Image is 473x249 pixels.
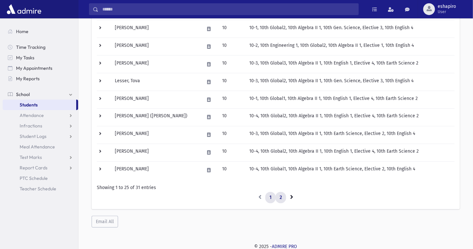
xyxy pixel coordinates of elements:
[111,73,201,91] td: Lesser, Tova
[246,162,455,179] td: 10-4, 10th Global1, 10th Algebra II 1, 10th Earth Science, Elective 2, 10th English 4
[246,38,455,55] td: 10-2, 10th Engineering 1, 10th Global2, 10th Algebra II 1, Elective 1, 10th English 4
[265,192,276,204] a: 1
[3,63,78,73] a: My Appointments
[219,144,246,162] td: 10
[20,144,55,150] span: Meal Attendance
[3,131,78,142] a: Student Logs
[16,65,52,71] span: My Appointments
[246,20,455,38] td: 10-1, 10th Global2, 10th Algebra II 1, 10th Gen. Science, Elective 3, 10th English 4
[16,91,30,97] span: School
[20,186,56,192] span: Teacher Schedule
[3,142,78,152] a: Meal Attendance
[16,55,34,61] span: My Tasks
[20,175,48,181] span: PTC Schedule
[111,55,201,73] td: [PERSON_NAME]
[3,42,78,52] a: Time Tracking
[246,55,455,73] td: 10-3, 10th Global3, 10th Algebra II 1, 10th English 1, Elective 4, 10th Earth Science 2
[438,4,456,9] span: eshapiro
[5,3,43,16] img: AdmirePro
[219,91,246,108] td: 10
[3,100,76,110] a: Students
[3,183,78,194] a: Teacher Schedule
[16,76,40,82] span: My Reports
[3,89,78,100] a: School
[219,108,246,126] td: 10
[246,126,455,144] td: 10-3, 10th Global3, 10th Algebra II 1, 10th Earth Science, Elective 2, 10th English 4
[3,163,78,173] a: Report Cards
[16,44,45,50] span: Time Tracking
[111,108,201,126] td: [PERSON_NAME] ([PERSON_NAME])
[246,144,455,162] td: 10-4, 10th Global2, 10th Algebra II 1, 10th English 1, Elective 4, 10th Earth Science 2
[20,123,42,129] span: Infractions
[20,133,46,139] span: Student Logs
[246,73,455,91] td: 10-3, 10th Global2, 10th Algebra II 1, 10th Gen. Science, Elective 3, 10th English 4
[219,73,246,91] td: 10
[438,9,456,14] span: User
[3,173,78,183] a: PTC Schedule
[219,20,246,38] td: 10
[20,165,47,171] span: Report Cards
[111,162,201,179] td: [PERSON_NAME]
[20,102,38,108] span: Students
[246,91,455,108] td: 10-1, 10th Global1, 10th Algebra II 1, 10th English 1, Elective 4, 10th Earth Science 2
[3,121,78,131] a: Infractions
[92,216,118,228] button: Email All
[219,162,246,179] td: 10
[219,38,246,55] td: 10
[3,73,78,84] a: My Reports
[20,112,44,118] span: Attendance
[3,110,78,121] a: Attendance
[219,55,246,73] td: 10
[111,91,201,108] td: [PERSON_NAME]
[16,29,28,34] span: Home
[275,192,286,204] a: 2
[20,154,42,160] span: Test Marks
[97,184,455,191] div: Showing 1 to 25 of 31 entries
[246,108,455,126] td: 10-4, 10th Global2, 10th Algebra II 1, 10th English 1, Elective 4, 10th Earth Science 2
[219,126,246,144] td: 10
[111,144,201,162] td: [PERSON_NAME]
[3,152,78,163] a: Test Marks
[111,20,201,38] td: [PERSON_NAME]
[111,38,201,55] td: [PERSON_NAME]
[3,52,78,63] a: My Tasks
[111,126,201,144] td: [PERSON_NAME]
[3,26,78,37] a: Home
[98,3,359,15] input: Search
